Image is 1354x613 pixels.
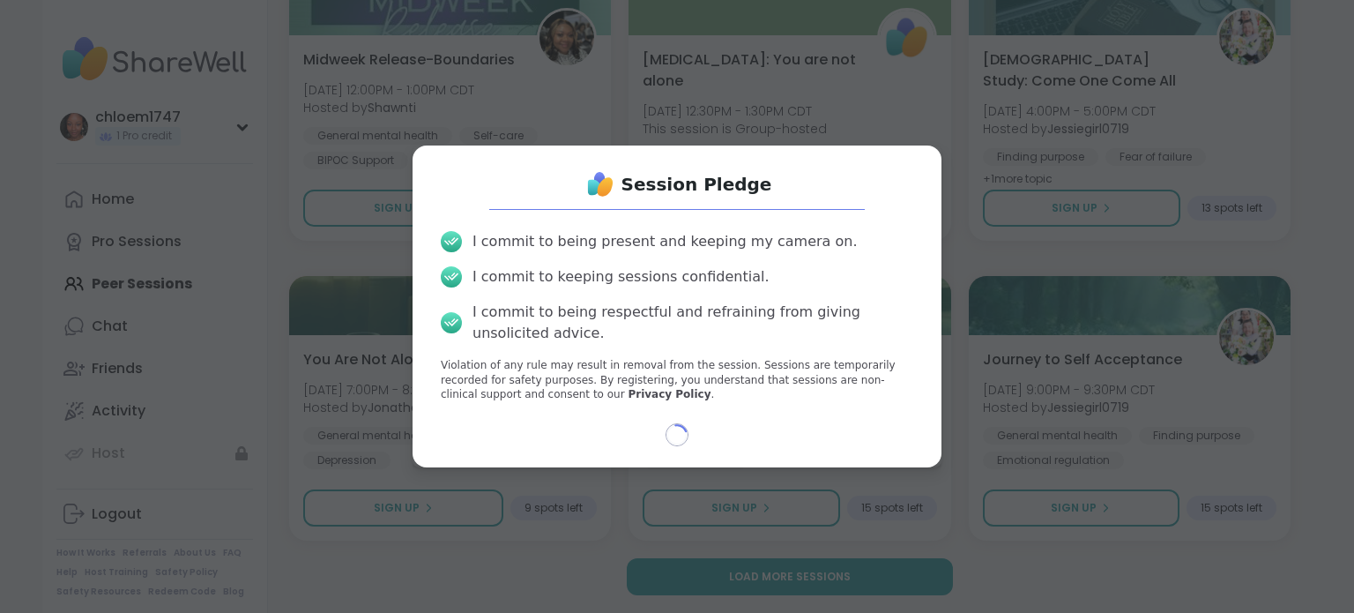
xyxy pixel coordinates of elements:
[441,358,913,402] p: Violation of any rule may result in removal from the session. Sessions are temporarily recorded f...
[472,231,857,252] div: I commit to being present and keeping my camera on.
[472,266,770,288] div: I commit to keeping sessions confidential.
[583,167,618,202] img: ShareWell Logo
[628,388,710,400] a: Privacy Policy
[472,302,913,344] div: I commit to being respectful and refraining from giving unsolicited advice.
[621,172,772,197] h1: Session Pledge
